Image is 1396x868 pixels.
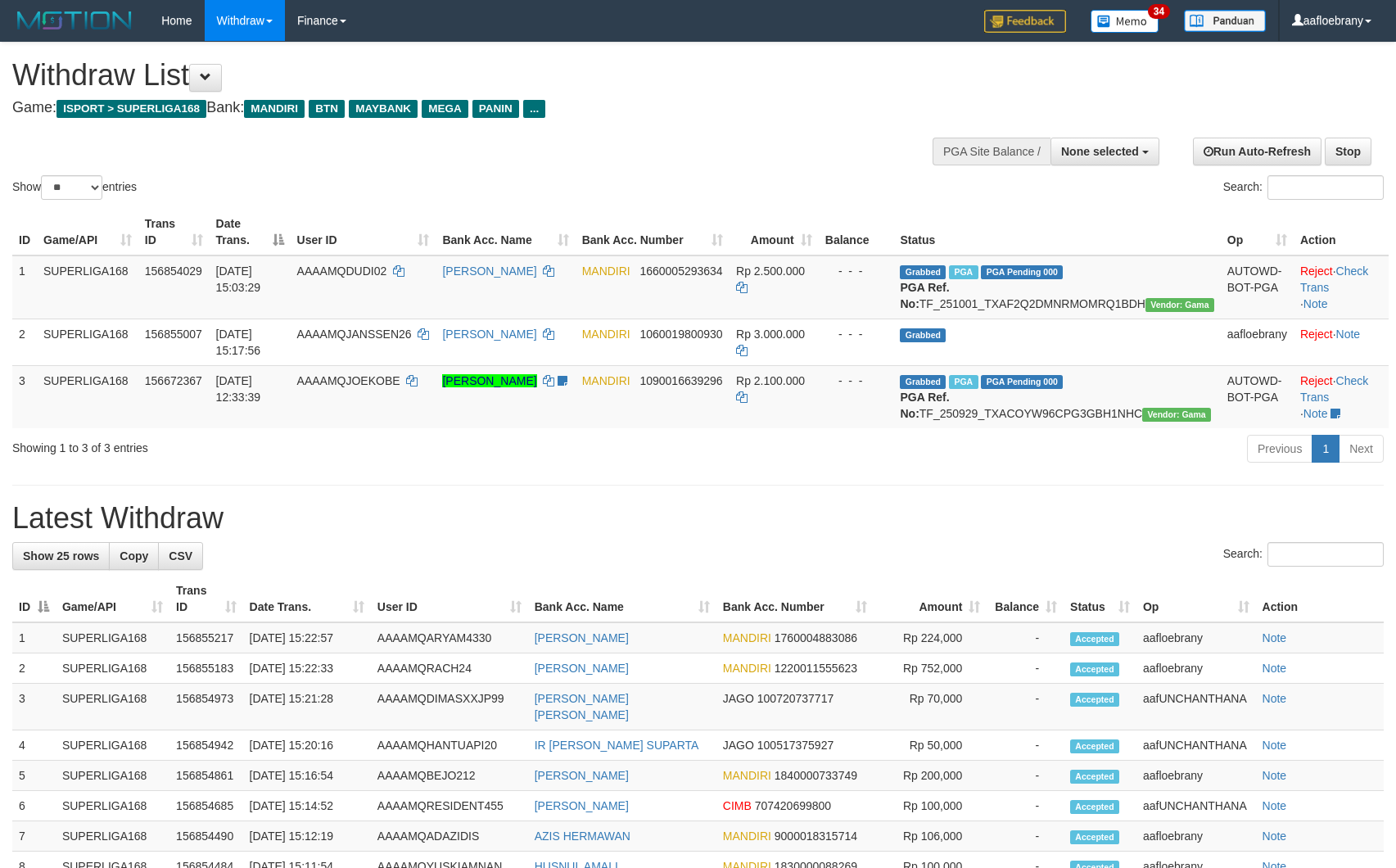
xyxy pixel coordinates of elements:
[56,100,206,118] span: ISPORT > SUPERLIGA168
[987,791,1064,821] td: -
[371,761,528,791] td: AAAAMQBEJO212
[723,662,771,675] span: MANDIRI
[442,328,536,341] a: [PERSON_NAME]
[56,761,169,791] td: SUPERLIGA168
[1070,800,1119,814] span: Accepted
[1050,138,1159,165] button: None selected
[158,542,203,570] a: CSV
[169,622,243,653] td: 156855217
[1184,10,1266,32] img: panduan.png
[442,374,536,387] a: [PERSON_NAME]
[23,549,99,563] span: Show 25 rows
[145,328,202,341] span: 156855007
[1223,542,1384,567] label: Search:
[1136,622,1256,653] td: aafloebrany
[12,684,56,730] td: 3
[981,265,1063,279] span: PGA Pending
[874,730,987,761] td: Rp 50,000
[1136,761,1256,791] td: aafloebrany
[1136,653,1256,684] td: aafloebrany
[12,100,915,116] h4: Game: Bank:
[109,542,159,570] a: Copy
[243,622,371,653] td: [DATE] 15:22:57
[1247,435,1312,463] a: Previous
[436,209,575,255] th: Bank Acc. Name: activate to sort column ascending
[1145,298,1214,312] span: Vendor URL: https://trx31.1velocity.biz
[1263,631,1287,644] a: Note
[1223,175,1384,200] label: Search:
[12,653,56,684] td: 2
[244,100,305,118] span: MANDIRI
[723,739,754,752] span: JAGO
[1064,576,1136,622] th: Status: activate to sort column ascending
[37,319,138,365] td: SUPERLIGA168
[528,576,716,622] th: Bank Acc. Name: activate to sort column ascending
[1300,264,1333,278] a: Reject
[1339,435,1384,463] a: Next
[987,761,1064,791] td: -
[371,821,528,852] td: AAAAMQADAZIDIS
[1136,576,1256,622] th: Op: activate to sort column ascending
[1336,328,1361,341] a: Note
[1267,175,1384,200] input: Search:
[1303,407,1328,420] a: Note
[243,730,371,761] td: [DATE] 15:20:16
[1263,799,1287,812] a: Note
[825,263,888,279] div: - - -
[12,8,137,33] img: MOTION_logo.png
[37,365,138,428] td: SUPERLIGA168
[1300,264,1368,294] a: Check Trans
[723,799,752,812] span: CIMB
[981,375,1063,389] span: PGA Pending
[757,692,834,705] span: Copy 100720737717 to clipboard
[933,138,1050,165] div: PGA Site Balance /
[145,264,202,278] span: 156854029
[1263,769,1287,782] a: Note
[582,328,630,341] span: MANDIRI
[371,684,528,730] td: AAAAMQDIMASXXJP99
[120,549,148,563] span: Copy
[216,374,261,404] span: [DATE] 12:33:39
[1091,10,1159,33] img: Button%20Memo.svg
[297,328,412,341] span: AAAAMQJANSSEN26
[371,622,528,653] td: AAAAMQARYAM4330
[12,433,569,456] div: Showing 1 to 3 of 3 entries
[1148,4,1170,19] span: 34
[37,255,138,319] td: SUPERLIGA168
[639,328,722,341] span: Copy 1060019800930 to clipboard
[1221,365,1294,428] td: AUTOWD-BOT-PGA
[716,576,874,622] th: Bank Acc. Number: activate to sort column ascending
[169,653,243,684] td: 156855183
[243,653,371,684] td: [DATE] 15:22:33
[1263,692,1287,705] a: Note
[1136,730,1256,761] td: aafUNCHANTHANA
[576,209,730,255] th: Bank Acc. Number: activate to sort column ascending
[874,761,987,791] td: Rp 200,000
[984,10,1066,33] img: Feedback.jpg
[12,365,37,428] td: 3
[639,374,722,387] span: Copy 1090016639296 to clipboard
[349,100,418,118] span: MAYBANK
[825,373,888,389] div: - - -
[736,328,805,341] span: Rp 3.000.000
[900,328,946,342] span: Grabbed
[723,631,771,644] span: MANDIRI
[12,319,37,365] td: 2
[169,730,243,761] td: 156854942
[1136,821,1256,852] td: aafloebrany
[1294,319,1389,365] td: ·
[1267,542,1384,567] input: Search:
[12,59,915,92] h1: Withdraw List
[523,100,545,118] span: ...
[736,264,805,278] span: Rp 2.500.000
[472,100,519,118] span: PANIN
[12,542,110,570] a: Show 25 rows
[243,684,371,730] td: [DATE] 15:21:28
[291,209,436,255] th: User ID: activate to sort column ascending
[730,209,819,255] th: Amount: activate to sort column ascending
[1070,770,1119,784] span: Accepted
[12,175,137,200] label: Show entries
[1294,255,1389,319] td: · ·
[582,264,630,278] span: MANDIRI
[1263,739,1287,752] a: Note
